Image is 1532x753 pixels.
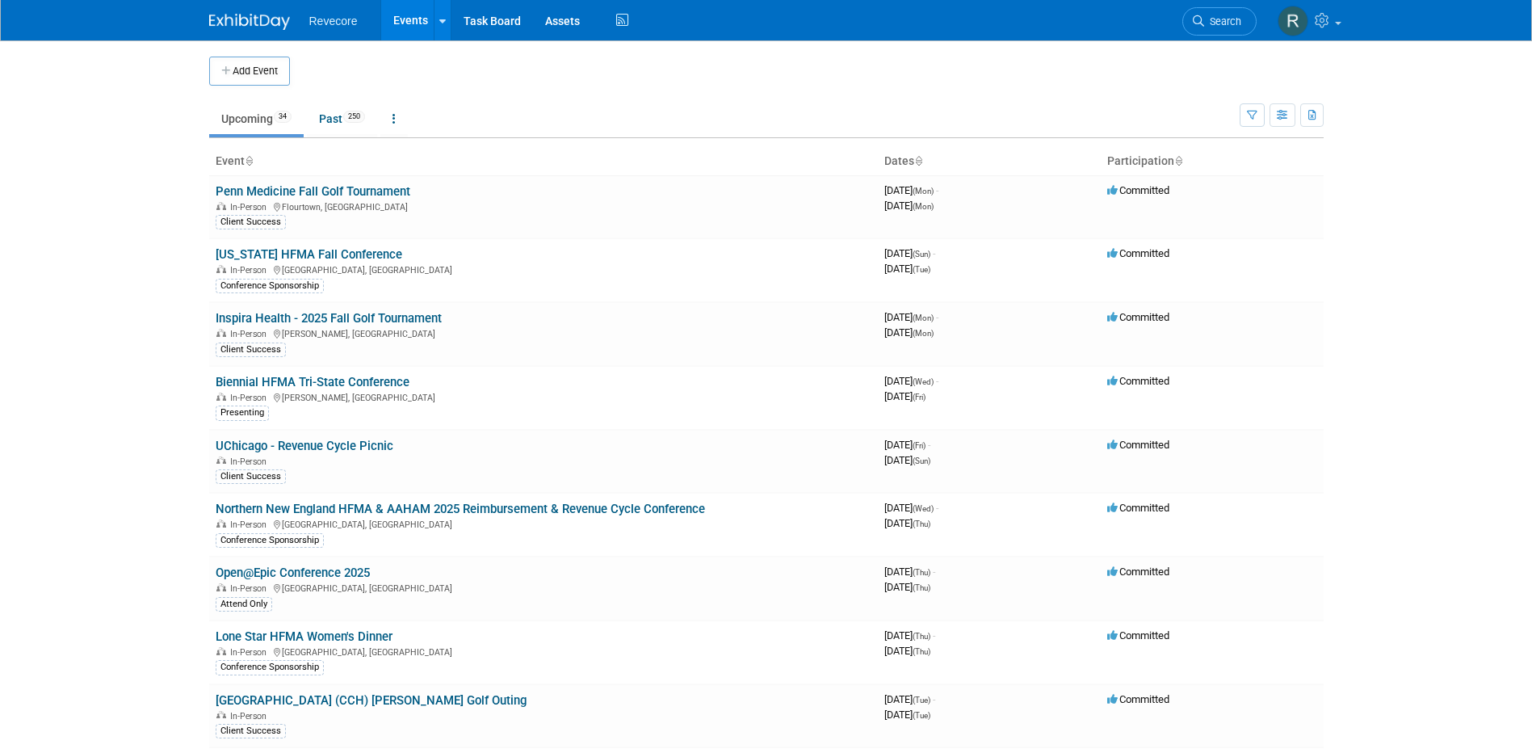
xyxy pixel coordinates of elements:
[230,520,271,530] span: In-Person
[1107,247,1169,259] span: Committed
[913,250,930,259] span: (Sun)
[913,520,930,528] span: (Thu)
[933,693,935,705] span: -
[274,111,292,123] span: 34
[913,647,930,656] span: (Thu)
[230,393,271,403] span: In-Person
[245,154,253,167] a: Sort by Event Name
[1204,15,1241,27] span: Search
[230,583,271,594] span: In-Person
[216,279,324,293] div: Conference Sponsorship
[936,375,938,387] span: -
[884,502,938,514] span: [DATE]
[914,154,922,167] a: Sort by Start Date
[1107,629,1169,642] span: Committed
[884,184,938,196] span: [DATE]
[216,200,871,212] div: Flourtown, [GEOGRAPHIC_DATA]
[1107,439,1169,451] span: Committed
[1107,566,1169,578] span: Committed
[216,502,705,516] a: Northern New England HFMA & AAHAM 2025 Reimbursement & Revenue Cycle Conference
[1107,693,1169,705] span: Committed
[216,711,226,719] img: In-Person Event
[216,566,370,580] a: Open@Epic Conference 2025
[913,568,930,577] span: (Thu)
[216,390,871,403] div: [PERSON_NAME], [GEOGRAPHIC_DATA]
[913,187,934,196] span: (Mon)
[216,393,226,401] img: In-Person Event
[216,629,392,644] a: Lone Star HFMA Women's Dinner
[884,709,930,721] span: [DATE]
[216,581,871,594] div: [GEOGRAPHIC_DATA], [GEOGRAPHIC_DATA]
[216,520,226,528] img: In-Person Event
[878,148,1101,175] th: Dates
[216,375,409,389] a: Biennial HFMA Tri-State Conference
[216,406,269,420] div: Presenting
[216,202,226,210] img: In-Person Event
[913,711,930,720] span: (Tue)
[230,647,271,658] span: In-Person
[216,184,410,199] a: Penn Medicine Fall Golf Tournament
[913,393,925,402] span: (Fri)
[884,439,930,451] span: [DATE]
[884,326,934,339] span: [DATE]
[913,632,930,641] span: (Thu)
[913,456,930,465] span: (Sun)
[913,329,934,338] span: (Mon)
[216,326,871,339] div: [PERSON_NAME], [GEOGRAPHIC_DATA]
[913,504,934,513] span: (Wed)
[913,696,930,705] span: (Tue)
[884,311,938,323] span: [DATE]
[913,202,934,211] span: (Mon)
[936,311,938,323] span: -
[933,629,935,642] span: -
[1278,6,1308,36] img: Rachael Sires
[913,265,930,274] span: (Tue)
[913,583,930,592] span: (Thu)
[884,454,930,466] span: [DATE]
[307,103,377,134] a: Past250
[884,581,930,593] span: [DATE]
[884,693,935,705] span: [DATE]
[343,111,365,123] span: 250
[309,15,358,27] span: Revecore
[884,200,934,212] span: [DATE]
[216,583,226,591] img: In-Person Event
[216,645,871,658] div: [GEOGRAPHIC_DATA], [GEOGRAPHIC_DATA]
[933,247,935,259] span: -
[936,184,938,196] span: -
[1107,502,1169,514] span: Committed
[216,215,286,229] div: Client Success
[1182,7,1257,36] a: Search
[216,724,286,738] div: Client Success
[216,311,442,326] a: Inspira Health - 2025 Fall Golf Tournament
[913,441,925,450] span: (Fri)
[209,14,290,30] img: ExhibitDay
[933,566,935,578] span: -
[1107,311,1169,323] span: Committed
[216,517,871,530] div: [GEOGRAPHIC_DATA], [GEOGRAPHIC_DATA]
[209,103,304,134] a: Upcoming34
[884,263,930,275] span: [DATE]
[1107,184,1169,196] span: Committed
[884,390,925,402] span: [DATE]
[216,597,272,612] div: Attend Only
[230,711,271,721] span: In-Person
[884,375,938,387] span: [DATE]
[884,645,930,657] span: [DATE]
[230,329,271,339] span: In-Person
[936,502,938,514] span: -
[1174,154,1182,167] a: Sort by Participation Type
[230,202,271,212] span: In-Person
[216,439,393,453] a: UChicago - Revenue Cycle Picnic
[884,517,930,529] span: [DATE]
[216,533,324,548] div: Conference Sponsorship
[230,456,271,467] span: In-Person
[884,566,935,578] span: [DATE]
[216,469,286,484] div: Client Success
[216,343,286,357] div: Client Success
[216,263,871,276] div: [GEOGRAPHIC_DATA], [GEOGRAPHIC_DATA]
[209,57,290,86] button: Add Event
[216,329,226,337] img: In-Person Event
[216,456,226,465] img: In-Person Event
[216,265,226,273] img: In-Person Event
